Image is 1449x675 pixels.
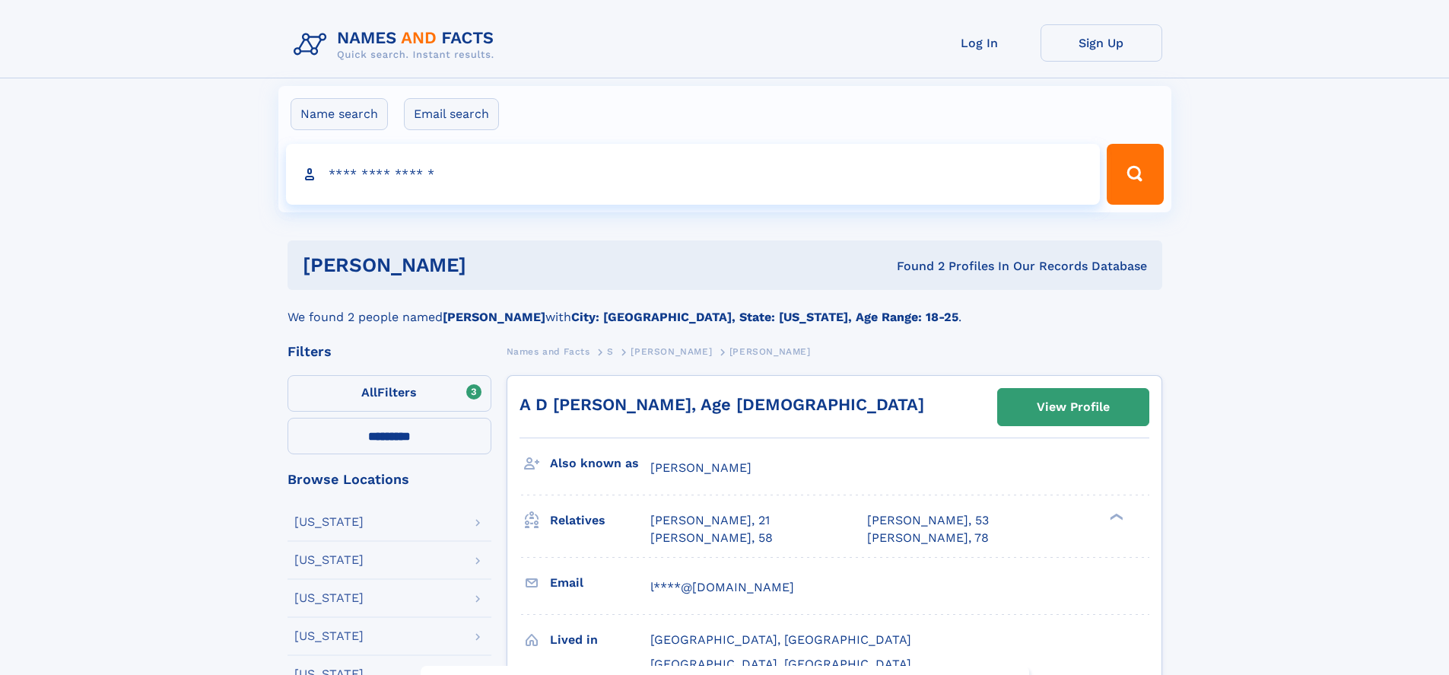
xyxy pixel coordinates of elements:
[650,460,752,475] span: [PERSON_NAME]
[919,24,1041,62] a: Log In
[443,310,545,324] b: [PERSON_NAME]
[1037,390,1110,425] div: View Profile
[303,256,682,275] h1: [PERSON_NAME]
[1041,24,1162,62] a: Sign Up
[571,310,958,324] b: City: [GEOGRAPHIC_DATA], State: [US_STATE], Age Range: 18-25
[294,592,364,604] div: [US_STATE]
[520,395,924,414] a: A D [PERSON_NAME], Age [DEMOGRAPHIC_DATA]
[998,389,1149,425] a: View Profile
[631,346,712,357] span: [PERSON_NAME]
[631,342,712,361] a: [PERSON_NAME]
[291,98,388,130] label: Name search
[650,530,773,546] a: [PERSON_NAME], 58
[294,554,364,566] div: [US_STATE]
[550,627,650,653] h3: Lived in
[507,342,590,361] a: Names and Facts
[550,570,650,596] h3: Email
[288,473,491,486] div: Browse Locations
[729,346,811,357] span: [PERSON_NAME]
[550,451,650,476] h3: Also known as
[650,512,770,529] a: [PERSON_NAME], 21
[607,342,614,361] a: S
[294,630,364,642] div: [US_STATE]
[294,516,364,528] div: [US_STATE]
[404,98,499,130] label: Email search
[650,632,911,647] span: [GEOGRAPHIC_DATA], [GEOGRAPHIC_DATA]
[682,258,1147,275] div: Found 2 Profiles In Our Records Database
[288,24,507,65] img: Logo Names and Facts
[288,345,491,358] div: Filters
[288,290,1162,326] div: We found 2 people named with .
[286,144,1101,205] input: search input
[1106,512,1124,522] div: ❯
[607,346,614,357] span: S
[288,375,491,412] label: Filters
[867,512,989,529] a: [PERSON_NAME], 53
[867,530,989,546] a: [PERSON_NAME], 78
[1107,144,1163,205] button: Search Button
[550,508,650,533] h3: Relatives
[650,657,911,671] span: [GEOGRAPHIC_DATA], [GEOGRAPHIC_DATA]
[361,385,377,400] span: All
